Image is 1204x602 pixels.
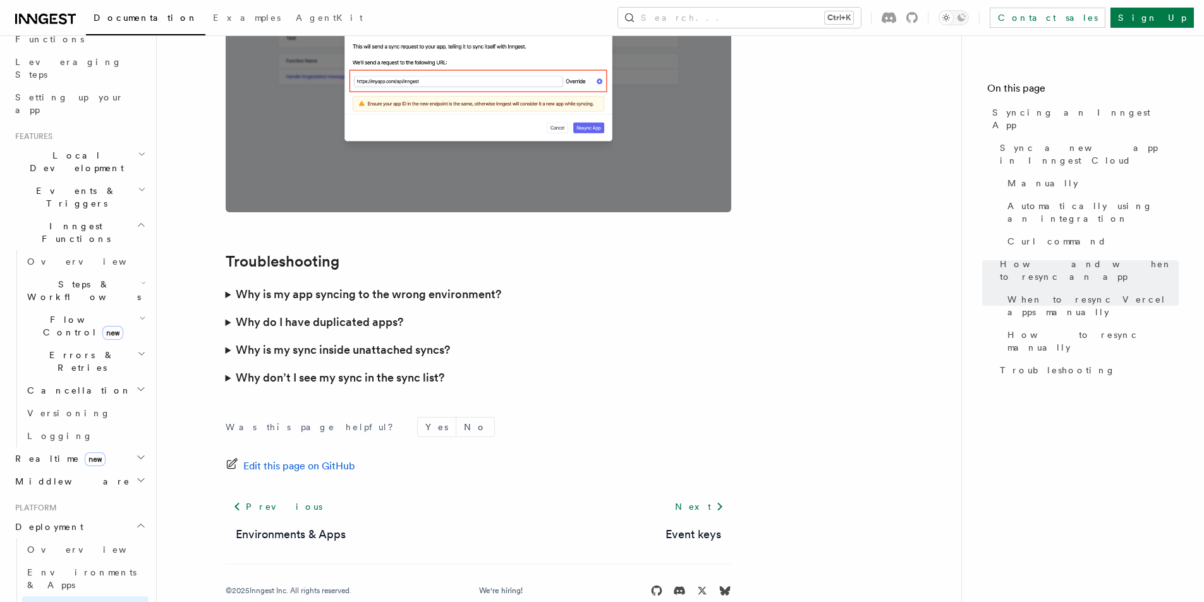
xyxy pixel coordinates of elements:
h3: Why do I have duplicated apps? [236,313,403,331]
span: Overview [27,545,157,555]
span: Troubleshooting [1000,364,1116,376]
button: Events & Triggers [10,179,149,215]
a: Examples [205,4,288,34]
a: Next [667,495,731,518]
span: Deployment [10,521,83,533]
a: Troubleshooting [995,359,1179,382]
kbd: Ctrl+K [825,11,853,24]
span: Events & Triggers [10,184,138,210]
a: Leveraging Steps [10,51,149,86]
button: Search...Ctrl+K [618,8,861,28]
span: When to resync Vercel apps manually [1007,293,1179,318]
a: Setting up your app [10,86,149,121]
span: Realtime [10,452,106,465]
a: Environments & Apps [236,526,346,543]
a: Event keys [666,526,721,543]
button: Toggle dark mode [939,10,969,25]
a: AgentKit [288,4,370,34]
span: Steps & Workflows [22,278,141,303]
a: Curl command [1002,230,1179,253]
a: Documentation [86,4,205,35]
a: Sync a new app in Inngest Cloud [995,136,1179,172]
a: Sign Up [1110,8,1194,28]
a: Overview [22,538,149,561]
span: Leveraging Steps [15,57,122,80]
button: Inngest Functions [10,215,149,250]
span: Manually [1007,177,1078,190]
span: Edit this page on GitHub [243,457,355,475]
a: Previous [226,495,330,518]
span: Errors & Retries [22,349,137,374]
a: Manually [1002,172,1179,195]
h3: Why is my sync inside unattached syncs? [236,341,450,359]
span: How and when to resync an app [1000,258,1179,283]
div: Inngest Functions [10,250,149,447]
span: Cancellation [22,384,131,397]
span: Syncing an Inngest App [992,106,1179,131]
summary: Why do I have duplicated apps? [226,308,731,336]
span: Sync a new app in Inngest Cloud [1000,141,1179,167]
a: How to resync manually [1002,323,1179,359]
summary: Why don’t I see my sync in the sync list? [226,364,731,392]
span: Features [10,131,52,141]
span: How to resync manually [1007,328,1179,354]
span: Platform [10,503,57,513]
button: Deployment [10,515,149,538]
a: Edit this page on GitHub [226,457,355,475]
button: Yes [418,418,456,436]
a: Syncing an Inngest App [987,101,1179,136]
span: Inngest Functions [10,220,137,245]
a: Troubleshooting [226,253,339,270]
span: Automatically using an integration [1007,200,1179,225]
span: Documentation [94,13,198,23]
button: Local Development [10,144,149,179]
a: We're hiring! [479,586,523,596]
span: Setting up your app [15,92,124,115]
div: © 2025 Inngest Inc. All rights reserved. [226,586,351,596]
span: new [85,452,106,466]
a: How and when to resync an app [995,253,1179,288]
button: Steps & Workflows [22,273,149,308]
p: Was this page helpful? [226,421,402,433]
span: Versioning [27,408,111,418]
button: Flow Controlnew [22,308,149,344]
a: Environments & Apps [22,561,149,596]
button: Middleware [10,470,149,493]
h3: Why don’t I see my sync in the sync list? [236,369,444,387]
span: new [102,326,123,340]
button: Cancellation [22,379,149,402]
a: Overview [22,250,149,273]
h3: Why is my app syncing to the wrong environment? [236,286,501,303]
span: AgentKit [296,13,363,23]
summary: Why is my sync inside unattached syncs? [226,336,731,364]
button: Realtimenew [10,447,149,470]
button: No [456,418,494,436]
span: Curl command [1007,235,1107,248]
a: When to resync Vercel apps manually [1002,288,1179,323]
span: Middleware [10,475,130,488]
h4: On this page [987,81,1179,101]
a: Versioning [22,402,149,424]
a: Contact sales [990,8,1105,28]
button: Errors & Retries [22,344,149,379]
span: Local Development [10,149,138,174]
span: Logging [27,431,93,441]
summary: Why is my app syncing to the wrong environment? [226,280,731,308]
span: Flow Control [22,313,139,339]
span: Environments & Apps [27,567,137,590]
span: Examples [213,13,281,23]
span: Overview [27,256,157,267]
a: Automatically using an integration [1002,195,1179,230]
a: Logging [22,424,149,447]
